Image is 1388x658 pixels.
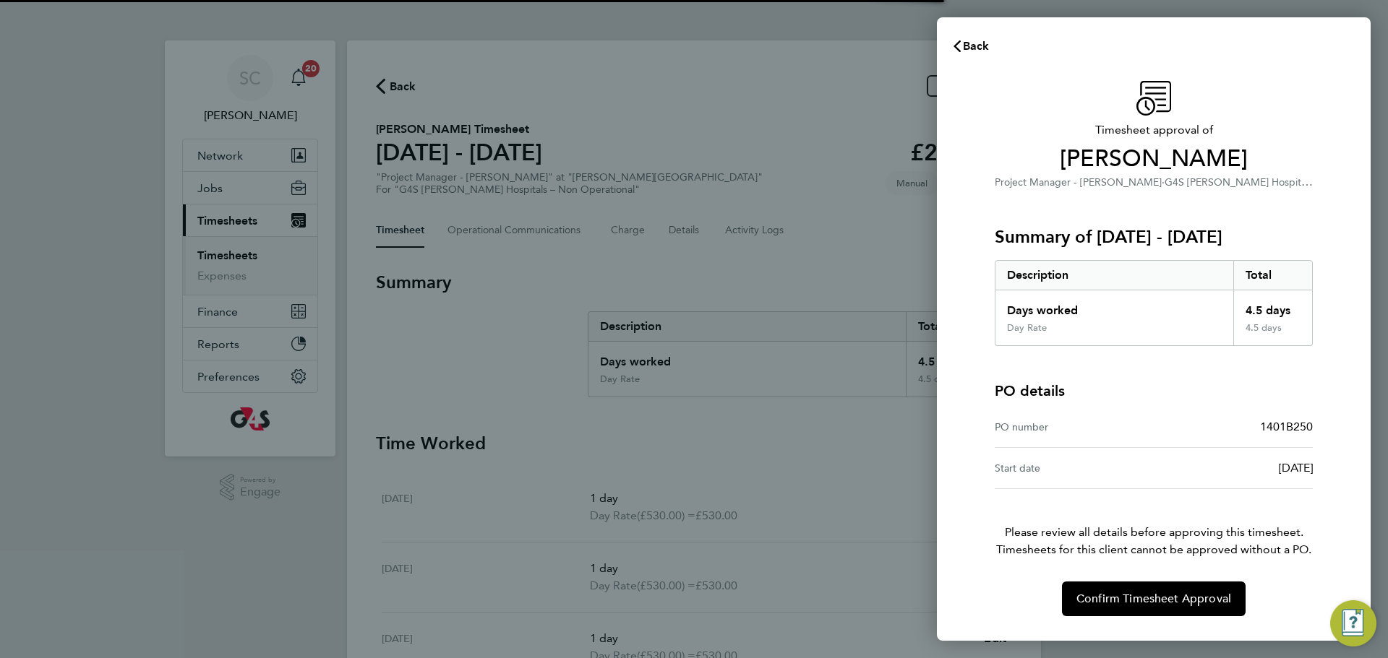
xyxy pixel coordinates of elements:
div: 4.5 days [1233,290,1313,322]
div: 4.5 days [1233,322,1313,345]
div: Day Rate [1007,322,1047,334]
p: Please review all details before approving this timesheet. [977,489,1330,558]
span: Timesheet approval of [995,121,1313,139]
h3: Summary of [DATE] - [DATE] [995,225,1313,248]
div: Summary of 22 - 28 Sep 2025 [995,260,1313,346]
span: Timesheets for this client cannot be approved without a PO. [977,541,1330,558]
div: [DATE] [1154,459,1313,477]
div: Start date [995,459,1154,477]
div: Days worked [995,290,1233,322]
div: Total [1233,261,1313,290]
span: · [1162,176,1165,189]
div: PO number [995,418,1154,436]
button: Engage Resource Center [1330,600,1376,646]
button: Back [937,32,1004,61]
span: 1401B250 [1260,420,1313,433]
span: Confirm Timesheet Approval [1076,592,1231,606]
span: Back [963,39,990,53]
span: Project Manager - [PERSON_NAME] [995,176,1162,189]
h4: PO details [995,381,1065,401]
button: Confirm Timesheet Approval [1062,581,1246,616]
span: [PERSON_NAME] [995,144,1313,173]
div: Description [995,261,1233,290]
